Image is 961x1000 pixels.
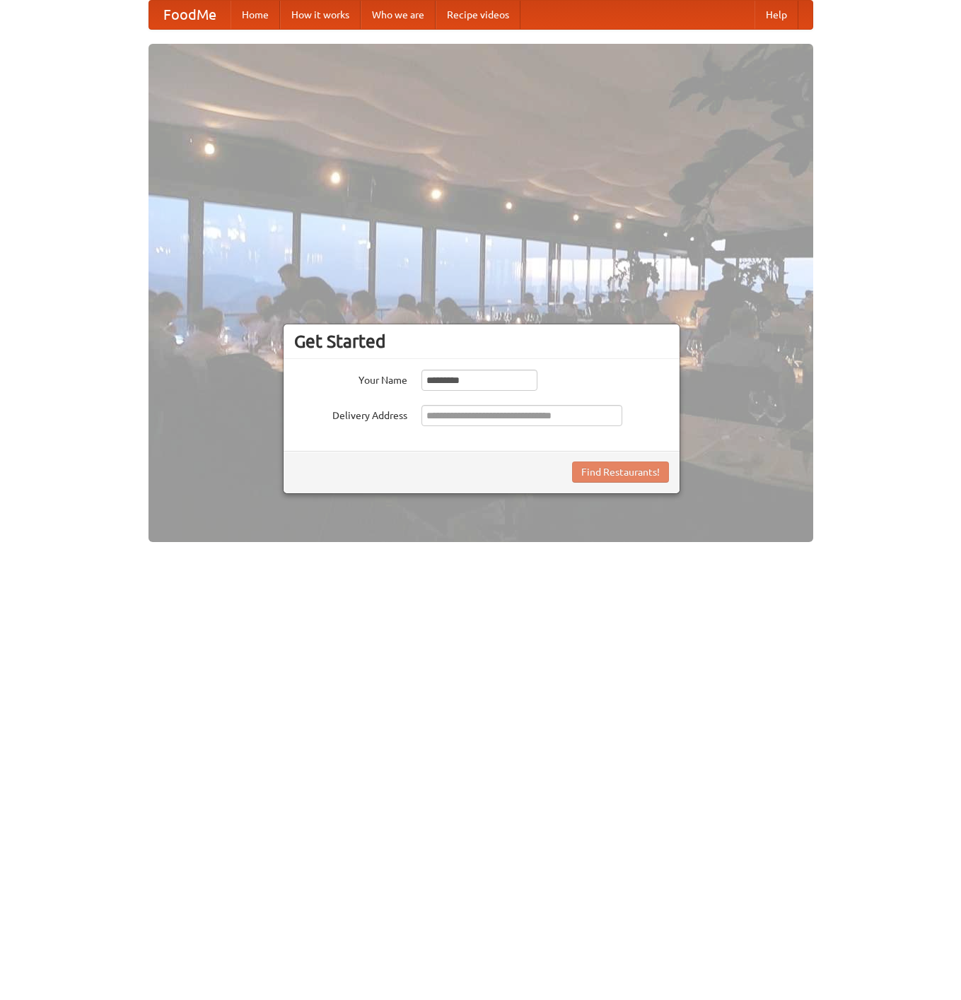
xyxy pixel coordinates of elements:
[294,405,407,423] label: Delivery Address
[149,1,231,29] a: FoodMe
[294,370,407,387] label: Your Name
[755,1,798,29] a: Help
[231,1,280,29] a: Home
[361,1,436,29] a: Who we are
[294,331,669,352] h3: Get Started
[280,1,361,29] a: How it works
[436,1,520,29] a: Recipe videos
[572,461,669,483] button: Find Restaurants!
